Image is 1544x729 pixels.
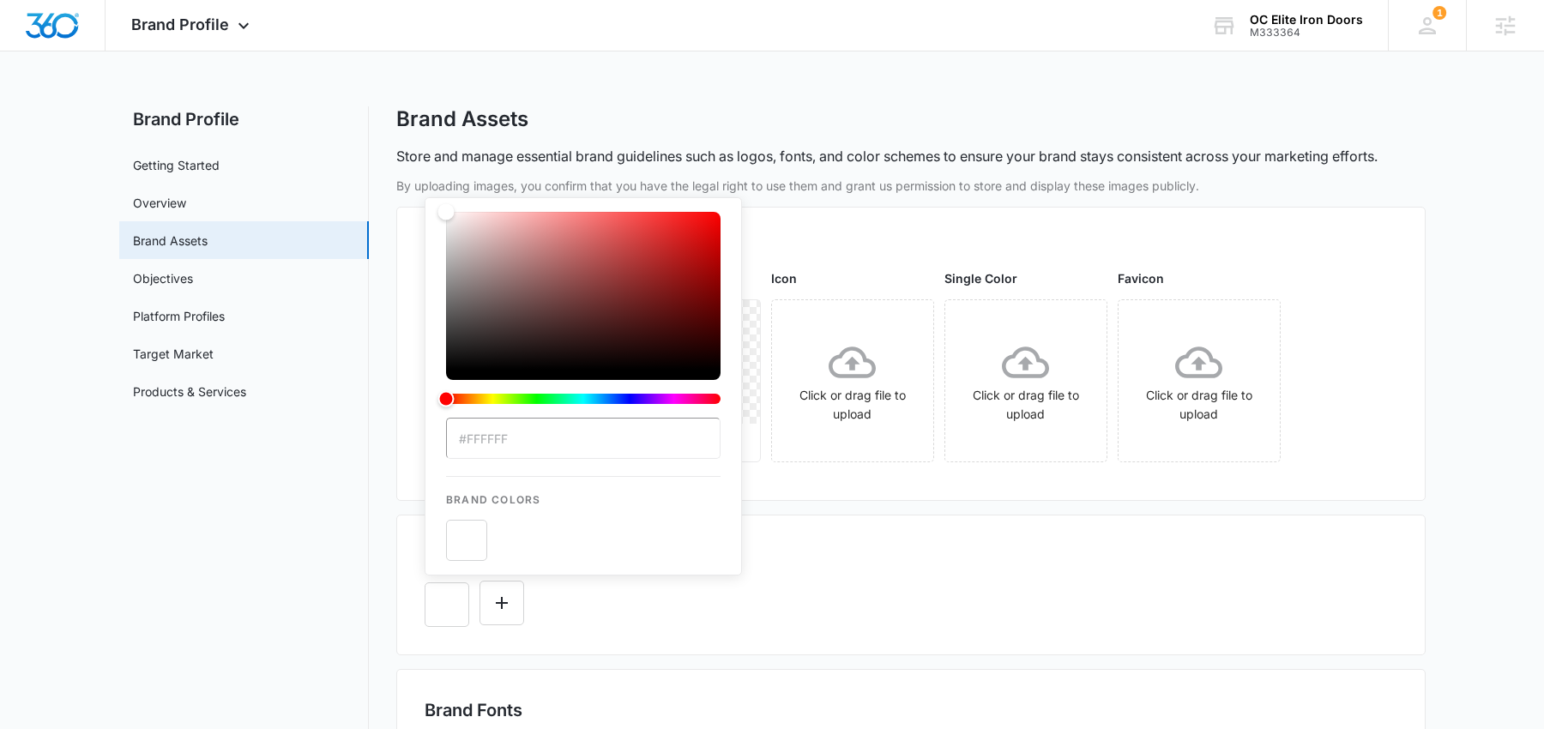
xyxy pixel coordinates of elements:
a: Target Market [133,345,214,363]
div: account name [1250,13,1363,27]
a: Platform Profiles [133,307,225,325]
div: color-picker [446,212,721,418]
span: Brand Profile [131,15,229,33]
span: Click or drag file to upload [945,300,1107,461]
span: Click or drag file to upload [1119,300,1280,461]
span: Click or drag file to upload [772,300,933,461]
div: account id [1250,27,1363,39]
p: By uploading images, you confirm that you have the legal right to use them and grant us permissio... [396,177,1426,195]
h2: Logos [425,235,1397,261]
div: Click or drag file to upload [1119,339,1280,424]
h2: Brand Profile [119,106,369,132]
a: Products & Services [133,383,246,401]
a: Overview [133,194,186,212]
div: Click or drag file to upload [772,339,933,424]
p: Single Color [944,269,1107,287]
button: Edit Color [479,581,524,625]
input: color-picker-input [446,418,721,459]
p: Favicon [1118,269,1281,287]
div: color-picker-container [446,212,721,561]
h2: Brand Fonts [425,697,1397,723]
div: Color [446,212,721,370]
div: notifications count [1432,6,1446,20]
div: Click or drag file to upload [945,339,1107,424]
h1: Brand Assets [396,106,528,132]
a: Getting Started [133,156,220,174]
span: 1 [1432,6,1446,20]
p: Icon [771,269,934,287]
p: Brand Colors [446,477,721,508]
a: Objectives [133,269,193,287]
p: Store and manage essential brand guidelines such as logos, fonts, and color schemes to ensure you... [396,146,1378,166]
div: Hue [446,394,721,404]
a: Brand Assets [133,232,208,250]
